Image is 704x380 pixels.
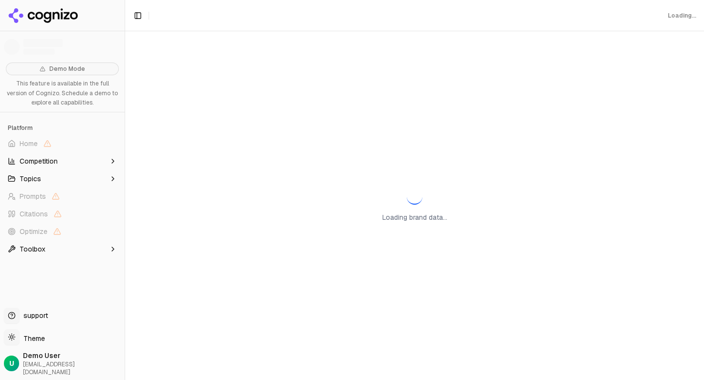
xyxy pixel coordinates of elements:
div: Loading... [668,12,696,20]
span: Home [20,139,38,148]
span: Optimize [20,227,47,236]
span: Competition [20,156,58,166]
span: Prompts [20,191,46,201]
button: Competition [4,153,121,169]
button: Toolbox [4,241,121,257]
span: [EMAIL_ADDRESS][DOMAIN_NAME] [23,360,121,376]
span: Toolbox [20,244,45,254]
p: Loading brand data... [382,212,447,222]
div: Platform [4,120,121,136]
span: Topics [20,174,41,184]
span: Theme [20,334,45,343]
span: Demo User [23,351,121,360]
p: This feature is available in the full version of Cognizo. Schedule a demo to explore all capabili... [6,79,119,108]
span: Citations [20,209,48,219]
span: U [9,359,14,368]
span: Demo Mode [49,65,85,73]
button: Topics [4,171,121,187]
span: support [20,311,48,320]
